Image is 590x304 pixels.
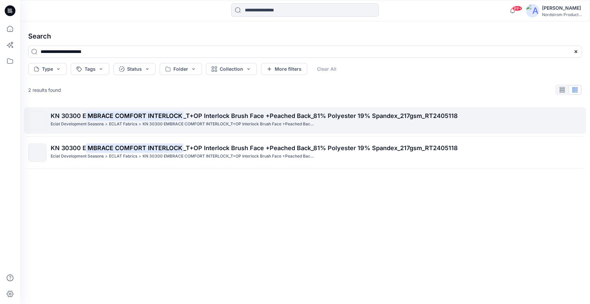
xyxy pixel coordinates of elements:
p: ECLAT Fabrics [109,153,137,160]
div: [PERSON_NAME] [542,4,582,12]
p: ECLAT Fabrics [109,121,137,128]
img: avatar [526,4,539,17]
button: Status [113,63,156,75]
p: > [139,153,141,160]
p: > [105,121,108,128]
p: KN 30300 EMBRACE COMFORT INTERLOCK_T+OP Interlock Brush Face +Peached Back_81% Polyester 19% Span... [143,153,314,160]
span: 99+ [512,6,522,11]
span: _T+OP Interlock Brush Face +Peached Back_81% Polyester 19% Spandex_217gsm_RT2405118 [183,144,458,151]
button: Tags [71,63,109,75]
a: KN 30300 EMBRACE COMFORT INTERLOCK_T+OP Interlock Brush Face +Peached Back_81% Polyester 19% Span... [24,107,586,134]
p: > [105,153,108,160]
h4: Search [23,27,587,46]
button: More filters [261,63,307,75]
p: Eclat Development Seasons [51,121,104,128]
p: KN 30300 EMBRACE COMFORT INTERLOCK_T+OP Interlock Brush Face +Peached Back_81% Polyester 19% Span... [143,121,314,128]
div: Nordstrom Product... [542,12,582,17]
p: Eclat Development Seasons [51,153,104,160]
span: KN 30300 E [51,144,86,151]
p: 2 results found [28,86,61,94]
mark: MBRACE COMFORT INTERLOCK [86,143,183,153]
mark: MBRACE COMFORT INTERLOCK [86,111,183,120]
button: Collection [206,63,257,75]
a: KN 30300 EMBRACE COMFORT INTERLOCK_T+OP Interlock Brush Face +Peached Back_81% Polyester 19% Span... [24,139,586,166]
button: Folder [160,63,202,75]
p: > [139,121,141,128]
button: Type [28,63,67,75]
span: _T+OP Interlock Brush Face +Peached Back_81% Polyester 19% Spandex_217gsm_RT2405118 [183,112,458,119]
span: KN 30300 E [51,112,86,119]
